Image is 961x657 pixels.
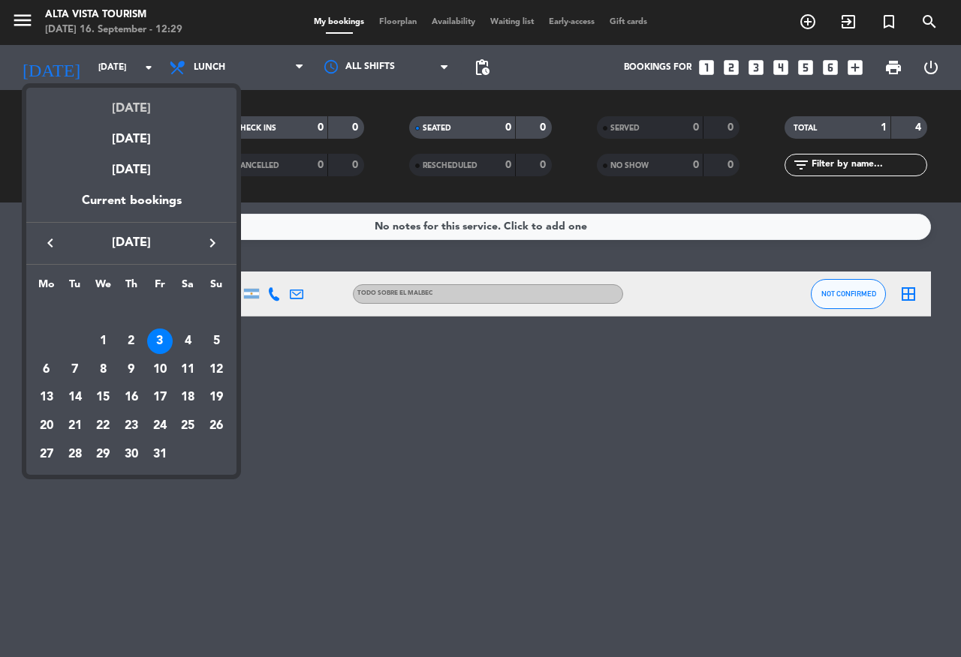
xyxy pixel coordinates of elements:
div: 4 [175,328,200,354]
div: 10 [147,357,173,382]
div: [DATE] [26,88,236,118]
td: October 1, 2025 [89,327,117,355]
div: 14 [62,385,88,410]
td: October 2, 2025 [117,327,146,355]
div: 18 [175,385,200,410]
div: 15 [90,385,116,410]
div: 19 [203,385,229,410]
span: [DATE] [64,233,199,253]
td: October 3, 2025 [146,327,174,355]
td: October 22, 2025 [89,412,117,440]
div: 9 [119,357,144,382]
button: keyboard_arrow_right [199,233,226,253]
button: keyboard_arrow_left [37,233,64,253]
div: 16 [119,385,144,410]
th: Friday [146,276,174,299]
div: 7 [62,357,88,382]
th: Tuesday [61,276,89,299]
td: October 13, 2025 [32,383,61,412]
td: October 4, 2025 [174,327,203,355]
div: 11 [175,357,200,382]
td: October 12, 2025 [202,355,230,384]
td: October 6, 2025 [32,355,61,384]
th: Wednesday [89,276,117,299]
div: 17 [147,385,173,410]
div: 21 [62,413,88,439]
th: Saturday [174,276,203,299]
td: October 27, 2025 [32,440,61,469]
div: 8 [90,357,116,382]
div: 5 [203,328,229,354]
th: Monday [32,276,61,299]
th: Thursday [117,276,146,299]
td: October 25, 2025 [174,412,203,440]
div: 13 [34,385,59,410]
td: October 19, 2025 [202,383,230,412]
div: 31 [147,442,173,467]
td: October 17, 2025 [146,383,174,412]
td: October 10, 2025 [146,355,174,384]
td: October 18, 2025 [174,383,203,412]
div: 25 [175,413,200,439]
td: October 20, 2025 [32,412,61,440]
th: Sunday [202,276,230,299]
div: [DATE] [26,118,236,149]
div: 20 [34,413,59,439]
td: October 30, 2025 [117,440,146,469]
div: 23 [119,413,144,439]
div: 26 [203,413,229,439]
td: OCT [32,298,230,327]
div: 12 [203,357,229,382]
td: October 23, 2025 [117,412,146,440]
td: October 26, 2025 [202,412,230,440]
div: 2 [119,328,144,354]
div: Current bookings [26,191,236,222]
td: October 8, 2025 [89,355,117,384]
div: [DATE] [26,149,236,191]
div: 3 [147,328,173,354]
td: October 31, 2025 [146,440,174,469]
td: October 11, 2025 [174,355,203,384]
div: 24 [147,413,173,439]
div: 27 [34,442,59,467]
td: October 7, 2025 [61,355,89,384]
td: October 5, 2025 [202,327,230,355]
i: keyboard_arrow_left [41,234,59,252]
td: October 21, 2025 [61,412,89,440]
td: October 15, 2025 [89,383,117,412]
div: 30 [119,442,144,467]
td: October 16, 2025 [117,383,146,412]
div: 1 [90,328,116,354]
i: keyboard_arrow_right [203,234,221,252]
td: October 14, 2025 [61,383,89,412]
div: 22 [90,413,116,439]
div: 29 [90,442,116,467]
td: October 29, 2025 [89,440,117,469]
td: October 28, 2025 [61,440,89,469]
div: 6 [34,357,59,382]
div: 28 [62,442,88,467]
td: October 9, 2025 [117,355,146,384]
td: October 24, 2025 [146,412,174,440]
